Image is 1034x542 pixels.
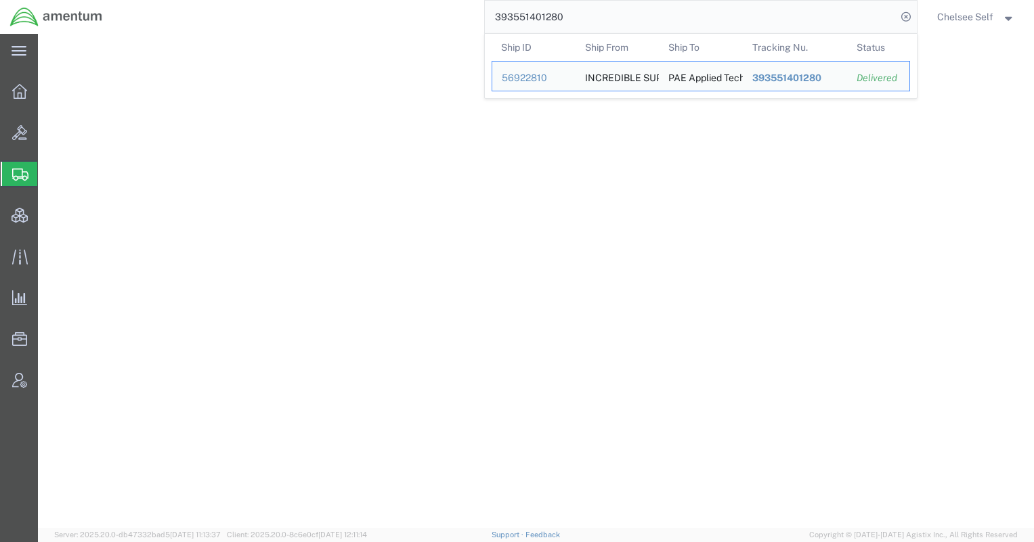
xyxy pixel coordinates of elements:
div: INCREDIBLE SUPPLY & LOGISTICS [584,62,649,91]
span: [DATE] 12:11:14 [318,530,367,539]
span: Chelsee Self [937,9,993,24]
th: Ship From [575,34,659,61]
iframe: FS Legacy Container [38,34,1034,528]
th: Status [847,34,910,61]
th: Ship To [659,34,743,61]
th: Tracking Nu. [742,34,847,61]
span: 393551401280 [752,72,821,83]
span: Copyright © [DATE]-[DATE] Agistix Inc., All Rights Reserved [809,529,1018,541]
a: Support [492,530,525,539]
th: Ship ID [492,34,576,61]
div: PAE Applied Technologies LLC [668,62,733,91]
span: [DATE] 11:13:37 [170,530,221,539]
div: Delivered [857,71,900,85]
table: Search Results [492,34,917,98]
div: 56922810 [502,71,566,85]
button: Chelsee Self [936,9,1016,25]
img: logo [9,7,103,27]
div: 393551401280 [752,71,838,85]
span: Client: 2025.20.0-8c6e0cf [227,530,367,539]
a: Feedback [525,530,560,539]
input: Search for shipment number, reference number [485,1,897,33]
span: Server: 2025.20.0-db47332bad5 [54,530,221,539]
